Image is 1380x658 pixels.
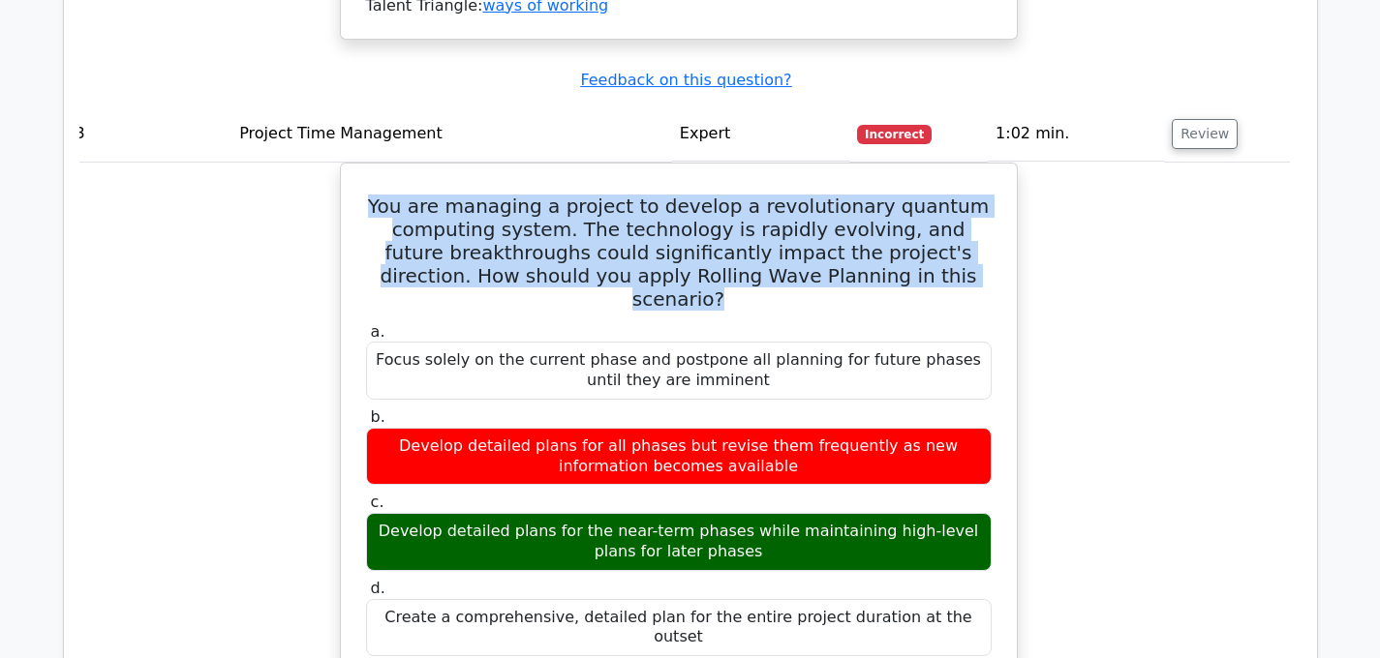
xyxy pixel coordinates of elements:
div: Focus solely on the current phase and postpone all planning for future phases until they are immi... [366,342,992,400]
button: Review [1172,119,1238,149]
td: 3 [68,106,232,162]
span: a. [371,322,385,341]
div: Create a comprehensive, detailed plan for the entire project duration at the outset [366,599,992,657]
div: Develop detailed plans for the near-term phases while maintaining high-level plans for later phases [366,513,992,571]
td: Project Time Management [231,106,672,162]
h5: You are managing a project to develop a revolutionary quantum computing system. The technology is... [364,194,994,311]
span: b. [371,407,385,426]
span: c. [371,493,384,511]
div: Develop detailed plans for all phases but revise them frequently as new information becomes avail... [366,428,992,486]
span: d. [371,579,385,597]
span: Incorrect [857,125,932,144]
td: Expert [672,106,849,162]
td: 1:02 min. [988,106,1164,162]
a: Feedback on this question? [580,71,791,89]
